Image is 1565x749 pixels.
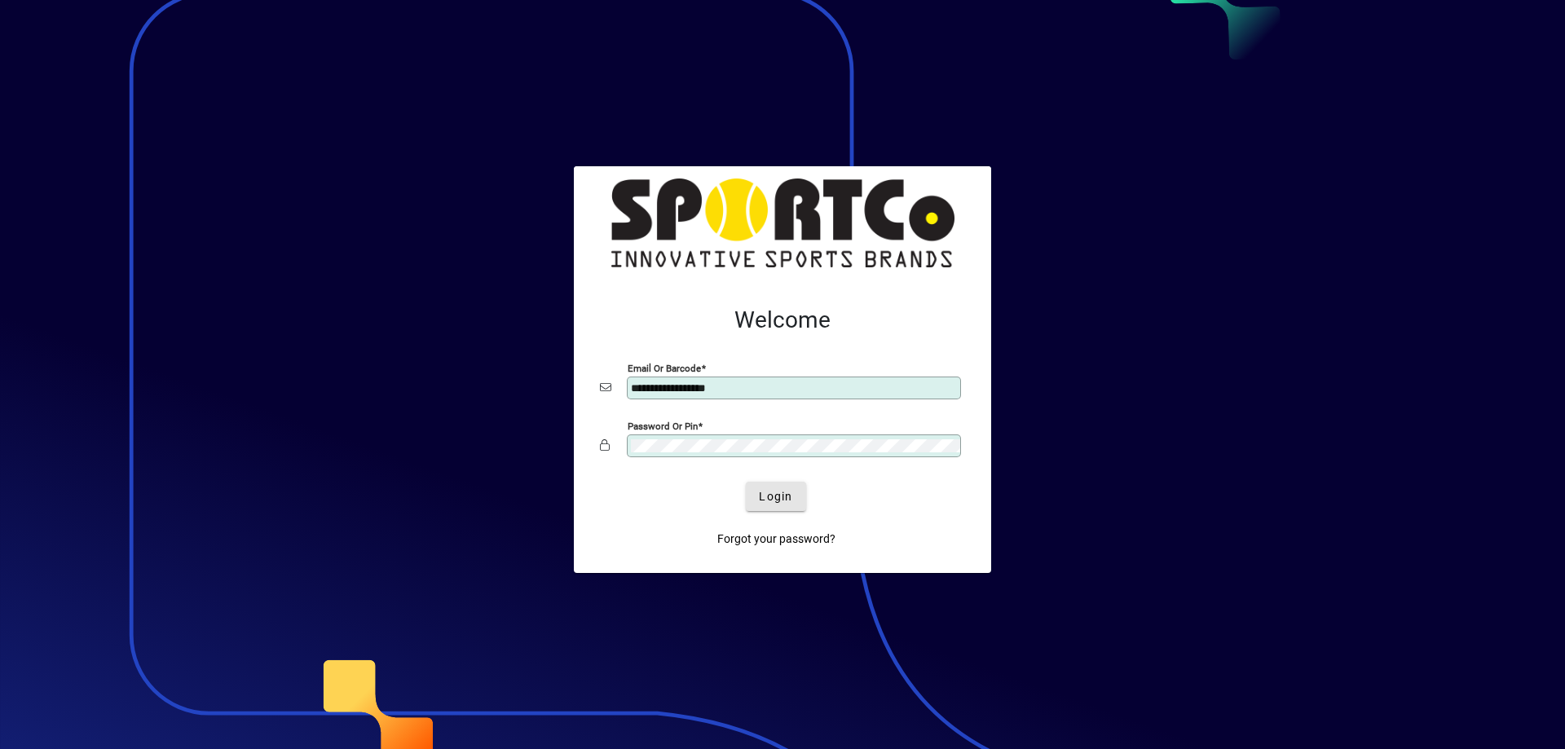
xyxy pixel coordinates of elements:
[759,488,792,505] span: Login
[746,482,805,511] button: Login
[600,306,965,334] h2: Welcome
[628,363,701,374] mat-label: Email or Barcode
[717,531,835,548] span: Forgot your password?
[711,524,842,553] a: Forgot your password?
[628,421,698,432] mat-label: Password or Pin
